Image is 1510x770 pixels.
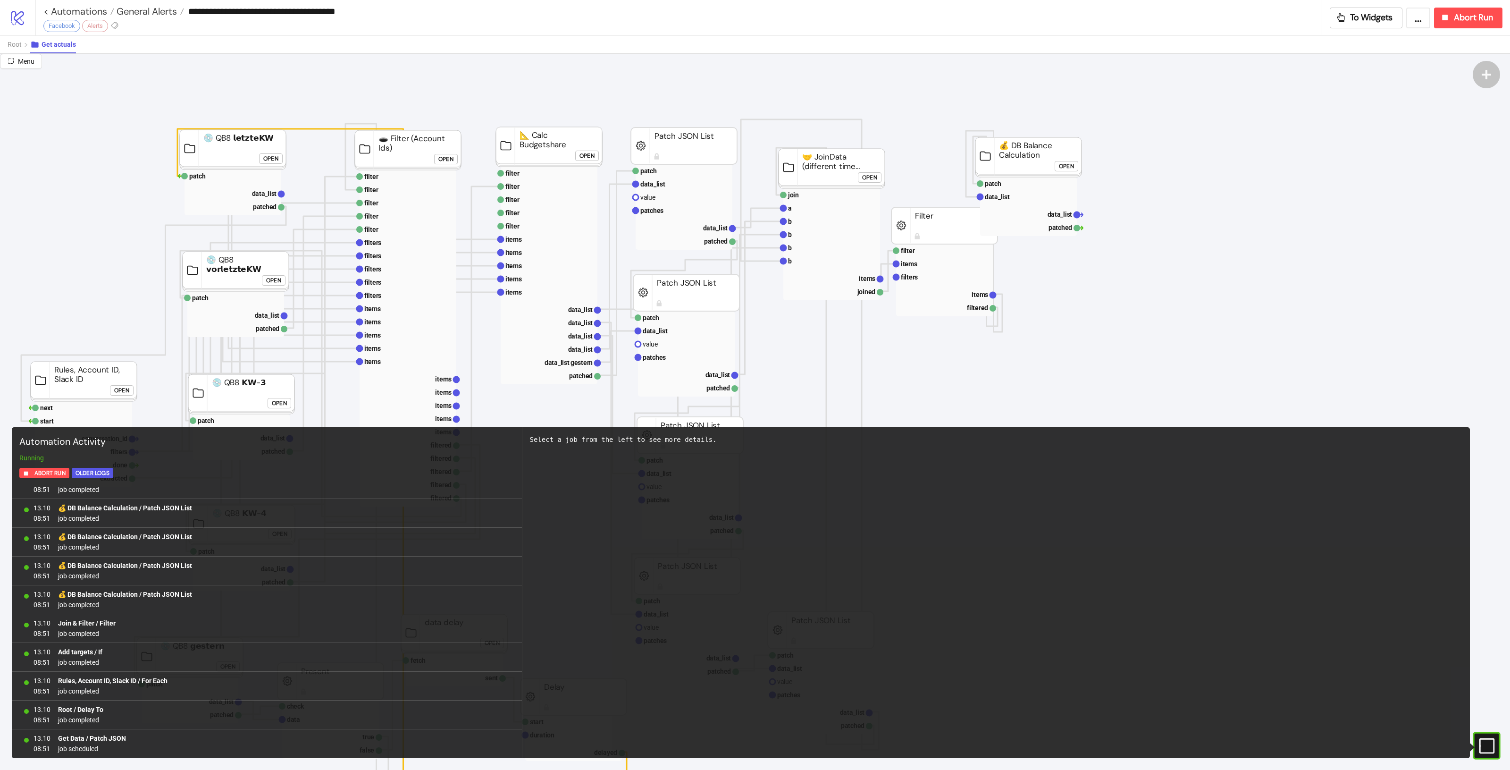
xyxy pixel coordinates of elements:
[435,389,452,396] text: items
[364,305,381,313] text: items
[34,733,50,744] span: 13.10
[34,532,50,542] span: 13.10
[58,571,192,581] span: job completed
[34,657,50,668] span: 08:51
[34,704,50,715] span: 13.10
[901,273,918,281] text: filters
[364,279,381,286] text: filters
[34,618,50,628] span: 13.10
[19,468,69,478] button: Abort Run
[640,207,663,214] text: patches
[192,294,209,302] text: patch
[505,196,520,203] text: filter
[114,385,129,396] div: Open
[364,186,378,194] text: filter
[438,153,453,164] div: Open
[30,36,76,53] button: Get actuals
[262,275,285,286] button: Open
[640,167,657,175] text: patch
[75,468,109,479] div: Older Logs
[985,193,1010,201] text: data_list
[505,169,520,177] text: filter
[58,657,102,668] span: job completed
[859,275,875,282] text: items
[364,226,378,233] text: filter
[58,715,103,725] span: job completed
[1406,8,1430,28] button: ...
[8,41,22,48] span: Root
[40,404,53,412] text: next
[530,435,1463,445] div: Select a job from the left to see more details.
[34,484,50,495] span: 08:51
[505,288,522,296] text: items
[972,291,988,298] text: items
[364,345,381,352] text: items
[364,252,381,260] text: filters
[58,600,192,610] span: job completed
[58,591,192,598] b: 💰 DB Balance Calculation / Patch JSON List
[82,20,108,32] div: Alerts
[788,231,792,238] text: b
[703,224,728,232] text: data_list
[364,212,378,220] text: filter
[268,398,291,408] button: Open
[568,332,593,340] text: data_list
[435,402,452,409] text: items
[788,244,792,252] text: b
[435,375,452,383] text: items
[34,744,50,754] span: 08:51
[8,58,14,64] span: radius-bottomright
[505,275,522,283] text: items
[505,209,520,217] text: filter
[435,415,452,423] text: items
[252,190,277,197] text: data_list
[640,194,655,201] text: value
[505,236,522,243] text: items
[364,199,378,207] text: filter
[1059,161,1074,171] div: Open
[58,744,126,754] span: job scheduled
[1434,8,1502,28] button: Abort Run
[1048,211,1073,218] text: data_list
[505,262,522,270] text: items
[364,331,381,339] text: items
[16,453,518,463] div: Running
[643,314,659,322] text: patch
[114,5,177,17] span: General Alerts
[266,275,281,286] div: Open
[643,327,668,335] text: data_list
[643,340,658,348] text: value
[643,354,666,361] text: patches
[1055,161,1078,171] button: Open
[42,41,76,48] span: Get actuals
[58,513,192,524] span: job completed
[43,20,80,32] div: Facebook
[705,371,730,379] text: data_list
[568,346,593,353] text: data_list
[34,600,50,610] span: 08:51
[364,173,378,180] text: filter
[58,542,192,552] span: job completed
[985,180,1001,187] text: patch
[34,715,50,725] span: 08:51
[364,239,381,246] text: filters
[255,312,280,319] text: data_list
[858,172,881,183] button: Open
[788,257,792,265] text: b
[34,513,50,524] span: 08:51
[58,677,168,685] b: Rules, Account ID, Slack ID / For Each
[58,533,192,541] b: 💰 DB Balance Calculation / Patch JSON List
[58,484,192,495] span: job completed
[34,628,50,639] span: 08:51
[901,260,917,268] text: items
[505,222,520,230] text: filter
[545,359,593,366] text: data_list gestern
[58,562,192,569] b: 💰 DB Balance Calculation / Patch JSON List
[43,7,114,16] a: < Automations
[1330,8,1403,28] button: To Widgets
[259,153,283,164] button: Open
[505,249,522,256] text: items
[1454,12,1493,23] span: Abort Run
[1350,12,1393,23] span: To Widgets
[862,172,877,183] div: Open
